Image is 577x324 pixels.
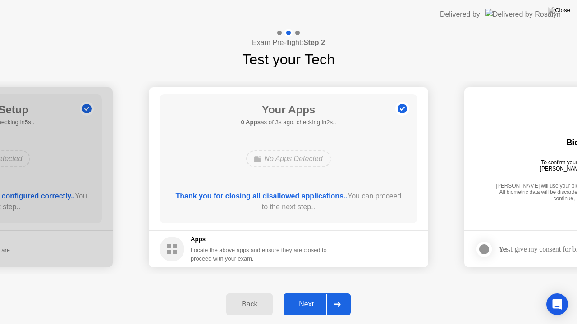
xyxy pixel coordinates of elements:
div: You can proceed to the next step.. [173,191,405,212]
button: Back [226,293,273,315]
div: Back [229,300,270,308]
div: Locate the above apps and ensure they are closed to proceed with your exam. [191,246,327,263]
b: 0 Apps [241,119,261,126]
h4: Exam Pre-flight: [252,37,325,48]
b: Step 2 [303,39,325,46]
div: Delivered by [440,9,480,20]
h5: Apps [191,235,327,244]
div: Open Intercom Messenger [546,293,568,315]
img: Close [548,7,570,14]
strong: Yes, [499,245,510,253]
img: Delivered by Rosalyn [485,9,561,19]
b: Thank you for closing all disallowed applications.. [176,192,348,200]
button: Next [284,293,351,315]
div: No Apps Detected [246,150,330,167]
h1: Test your Tech [242,49,335,70]
h1: Your Apps [241,102,336,118]
div: Next [286,300,326,308]
h5: as of 3s ago, checking in2s.. [241,118,336,127]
